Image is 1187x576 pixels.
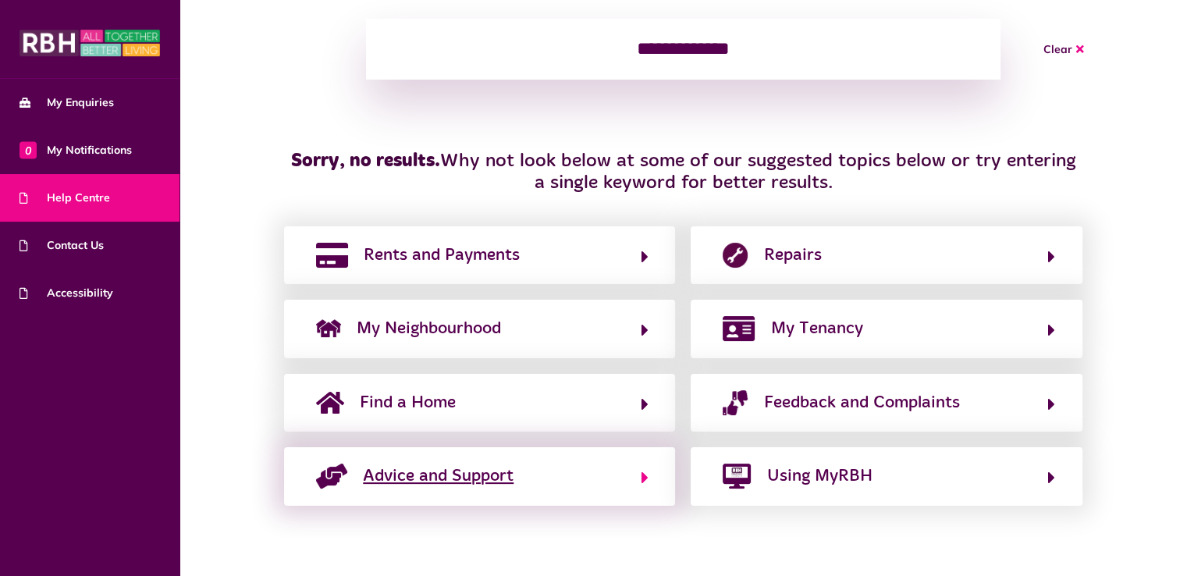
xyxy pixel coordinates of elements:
strong: Sorry, no results. [290,151,439,170]
img: MyRBH [20,27,160,59]
button: Rents and Payments [311,242,648,268]
span: Repairs [763,243,821,268]
img: advice-support-1.png [316,464,347,489]
span: Find a Home [360,390,456,415]
button: Find a Home [311,389,648,416]
button: Clear [1025,19,1103,80]
span: Help Centre [20,190,110,206]
img: home-solid.svg [316,390,344,415]
span: My Tenancy [770,316,862,341]
span: Feedback and Complaints [763,390,959,415]
span: Contact Us [20,237,104,254]
img: rents-payments.png [316,243,348,268]
button: Advice and Support [311,463,648,489]
button: My Neighbourhood [311,315,648,342]
img: report-repair.png [723,243,748,268]
img: my-tenancy.png [723,316,755,341]
img: desktop-solid.png [723,464,751,489]
span: 0 [20,141,37,158]
span: Using MyRBH [766,464,872,489]
span: Accessibility [20,285,113,301]
button: Feedback and Complaints [718,389,1054,416]
button: My Tenancy [718,315,1054,342]
h3: Why not look below at some of our suggested topics below or try entering a single keyword for bet... [284,150,1082,196]
button: Using MyRBH [718,463,1054,489]
img: complaints.png [723,390,748,415]
button: Repairs [718,242,1054,268]
span: My Notifications [20,142,132,158]
span: Rents and Payments [364,243,520,268]
span: My Neighbourhood [357,316,501,341]
span: Advice and Support [363,464,514,489]
span: My Enquiries [20,94,114,111]
img: neighborhood.png [316,316,341,341]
